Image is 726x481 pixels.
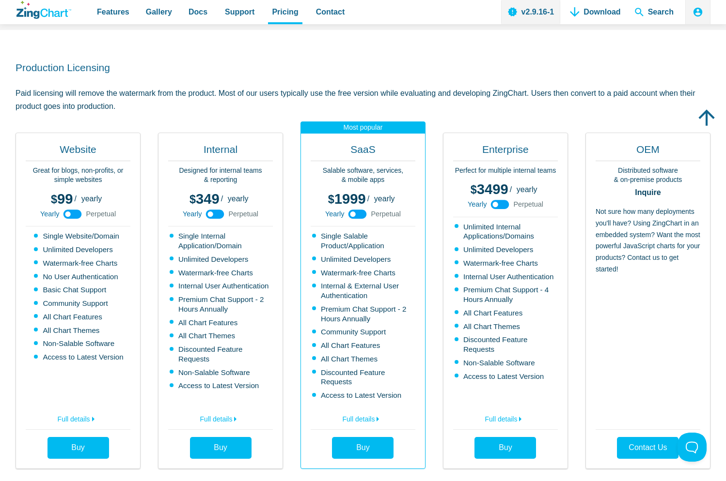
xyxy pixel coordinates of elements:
[214,443,227,451] span: Buy
[146,5,172,18] span: Gallery
[371,210,401,217] span: Perpetual
[16,87,710,113] p: Paid licensing will remove the watermark from the product. Most of our users typically use the fr...
[312,391,415,400] li: Access to Latest Version
[170,368,273,377] li: Non-Salable Software
[596,189,700,196] strong: Inquire
[51,191,73,207] span: 99
[170,345,273,364] li: Discounted Feature Requests
[374,195,395,203] span: yearly
[170,318,273,328] li: All Chart Features
[34,285,123,295] li: Basic Chat Support
[71,443,85,451] span: Buy
[34,258,123,268] li: Watermark-free Charts
[26,143,130,161] h2: Website
[170,331,273,341] li: All Chart Themes
[170,231,273,251] li: Single Internal Application/Domain
[272,5,298,18] span: Pricing
[453,143,558,161] h2: Enterprise
[474,437,536,459] a: Buy
[312,304,415,324] li: Premium Chat Support - 2 Hours Annually
[170,281,273,291] li: Internal User Authentication
[499,443,512,451] span: Buy
[471,181,508,197] span: 3499
[455,358,558,368] li: Non-Salable Software
[510,186,512,194] span: /
[455,245,558,255] li: Unlimited Developers
[34,299,123,308] li: Community Support
[455,258,558,268] li: Watermark-free Charts
[170,255,273,264] li: Unlimited Developers
[16,61,710,74] h2: Production Licensing
[517,185,537,194] span: yearly
[40,210,59,217] span: Yearly
[97,5,129,18] span: Features
[221,195,223,203] span: /
[81,195,102,203] span: yearly
[170,268,273,278] li: Watermark-free Charts
[189,5,207,18] span: Docs
[26,410,130,425] a: Full details
[332,437,394,459] a: Buy
[513,201,543,208] span: Perpetual
[311,143,415,161] h2: SaaS
[312,368,415,387] li: Discounted Feature Requests
[455,335,558,354] li: Discounted Feature Requests
[168,166,273,185] p: Designed for internal teams & reporting
[34,245,123,255] li: Unlimited Developers
[47,437,109,459] a: Buy
[455,322,558,331] li: All Chart Themes
[325,210,344,217] span: Yearly
[455,308,558,318] li: All Chart Features
[312,327,415,337] li: Community Support
[455,222,558,241] li: Unlimited Internal Applications/Domains
[34,272,123,282] li: No User Authentication
[312,255,415,264] li: Unlimited Developers
[316,5,345,18] span: Contact
[183,210,202,217] span: Yearly
[312,281,415,301] li: Internal & External User Authentication
[168,143,273,161] h2: Internal
[468,201,487,208] span: Yearly
[86,210,116,217] span: Perpetual
[189,191,220,207] span: 349
[596,143,700,161] h2: OEM
[629,444,667,451] span: Contact Us
[34,326,123,335] li: All Chart Themes
[228,195,249,203] span: yearly
[328,191,366,207] span: 1999
[34,339,123,348] li: Non-Salable Software
[453,410,558,425] a: Full details
[312,231,415,251] li: Single Salable Product/Application
[356,443,370,451] span: Buy
[170,295,273,314] li: Premium Chat Support - 2 Hours Annually
[312,341,415,350] li: All Chart Features
[75,195,77,203] span: /
[190,437,252,459] a: Buy
[16,1,71,19] a: ZingChart Logo. Click to return to the homepage
[170,381,273,391] li: Access to Latest Version
[617,437,679,459] a: Contact Us
[311,410,415,425] a: Full details
[34,352,123,362] li: Access to Latest Version
[596,166,700,185] p: Distributed software & on-premise products
[455,285,558,304] li: Premium Chat Support - 4 Hours Annually
[312,354,415,364] li: All Chart Themes
[228,210,258,217] span: Perpetual
[455,372,558,381] li: Access to Latest Version
[678,433,707,462] iframe: Toggle Customer Support
[312,268,415,278] li: Watermark-free Charts
[596,206,700,424] p: Not sure how many deployments you'll have? Using ZingChart in an embedded system? Want the most p...
[453,166,558,176] p: Perfect for multiple internal teams
[26,166,130,185] p: Great for blogs, non-profits, or simple websites
[225,5,254,18] span: Support
[34,312,123,322] li: All Chart Features
[455,272,558,282] li: Internal User Authentication
[367,195,369,203] span: /
[34,231,123,241] li: Single Website/Domain
[168,410,273,425] a: Full details
[311,166,415,185] p: Salable software, services, & mobile apps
